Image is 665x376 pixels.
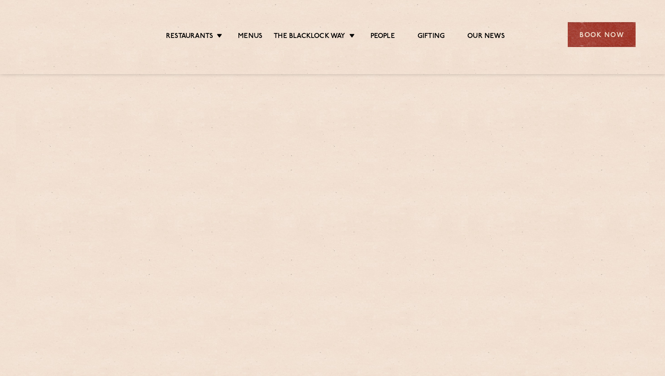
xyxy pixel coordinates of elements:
a: Menus [238,32,262,42]
a: People [370,32,395,42]
div: Book Now [568,22,636,47]
a: Restaurants [166,32,213,42]
a: The Blacklock Way [274,32,345,42]
a: Our News [467,32,505,42]
a: Gifting [418,32,445,42]
img: svg%3E [29,9,108,61]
